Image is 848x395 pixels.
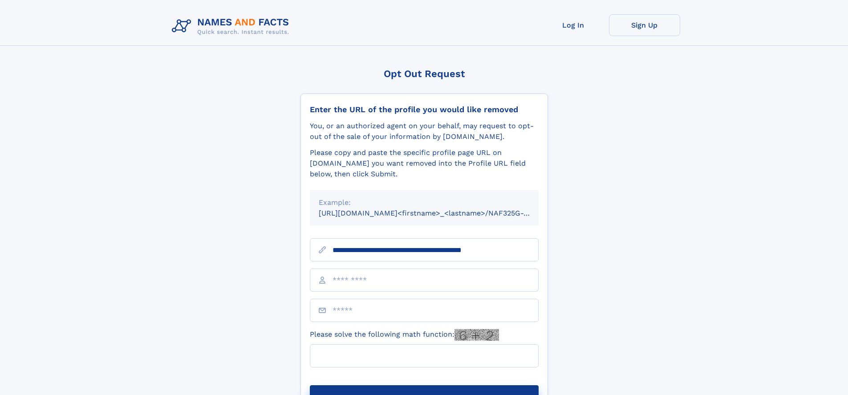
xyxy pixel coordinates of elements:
label: Please solve the following math function: [310,329,499,341]
div: Example: [319,197,530,208]
div: You, or an authorized agent on your behalf, may request to opt-out of the sale of your informatio... [310,121,539,142]
div: Opt Out Request [300,68,548,79]
div: Please copy and paste the specific profile page URL on [DOMAIN_NAME] you want removed into the Pr... [310,147,539,179]
a: Log In [538,14,609,36]
a: Sign Up [609,14,680,36]
small: [URL][DOMAIN_NAME]<firstname>_<lastname>/NAF325G-xxxxxxxx [319,209,556,217]
img: Logo Names and Facts [168,14,296,38]
div: Enter the URL of the profile you would like removed [310,105,539,114]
